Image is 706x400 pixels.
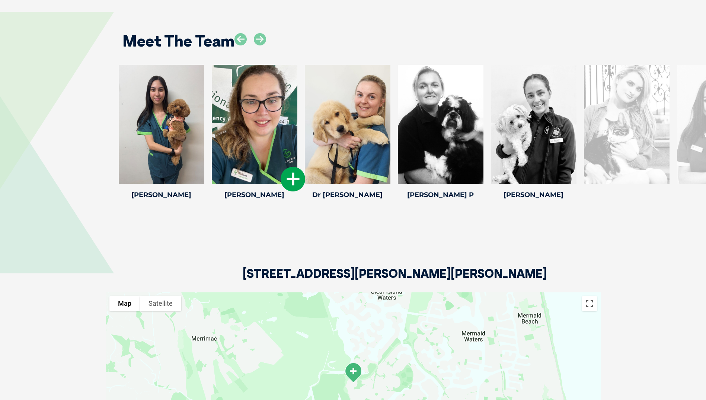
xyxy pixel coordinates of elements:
[305,191,390,198] h4: Dr [PERSON_NAME]
[398,191,483,198] h4: [PERSON_NAME] P
[109,296,140,311] button: Show street map
[212,191,297,198] h4: [PERSON_NAME]
[491,191,576,198] h4: [PERSON_NAME]
[582,296,597,311] button: Toggle fullscreen view
[119,191,204,198] h4: [PERSON_NAME]
[140,296,181,311] button: Show satellite imagery
[122,33,234,49] h2: Meet The Team
[243,267,547,292] h2: [STREET_ADDRESS][PERSON_NAME][PERSON_NAME]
